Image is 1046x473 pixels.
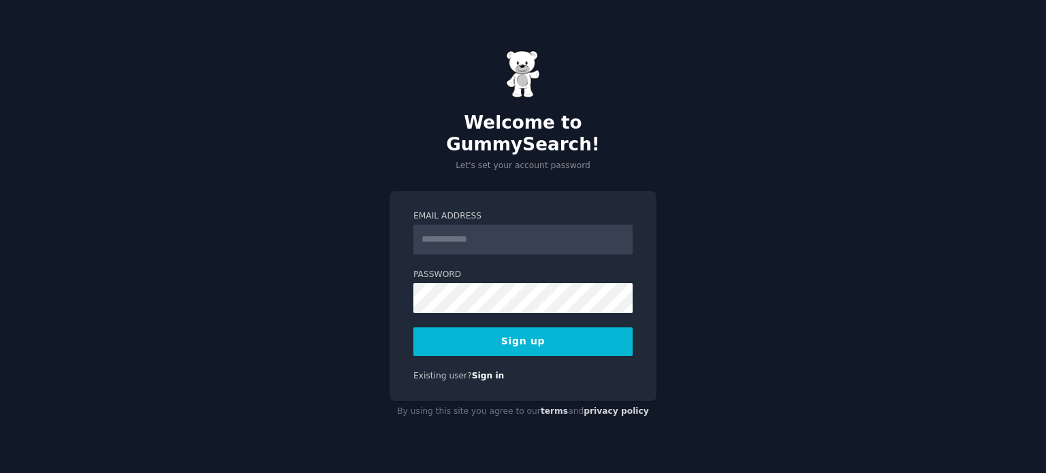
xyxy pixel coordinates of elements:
span: Existing user? [413,371,472,380]
h2: Welcome to GummySearch! [390,112,656,155]
img: Gummy Bear [506,50,540,98]
div: By using this site you agree to our and [390,401,656,423]
p: Let's set your account password [390,160,656,172]
label: Email Address [413,210,633,223]
a: terms [541,406,568,416]
a: Sign in [472,371,505,380]
button: Sign up [413,327,633,356]
a: privacy policy [584,406,649,416]
label: Password [413,269,633,281]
